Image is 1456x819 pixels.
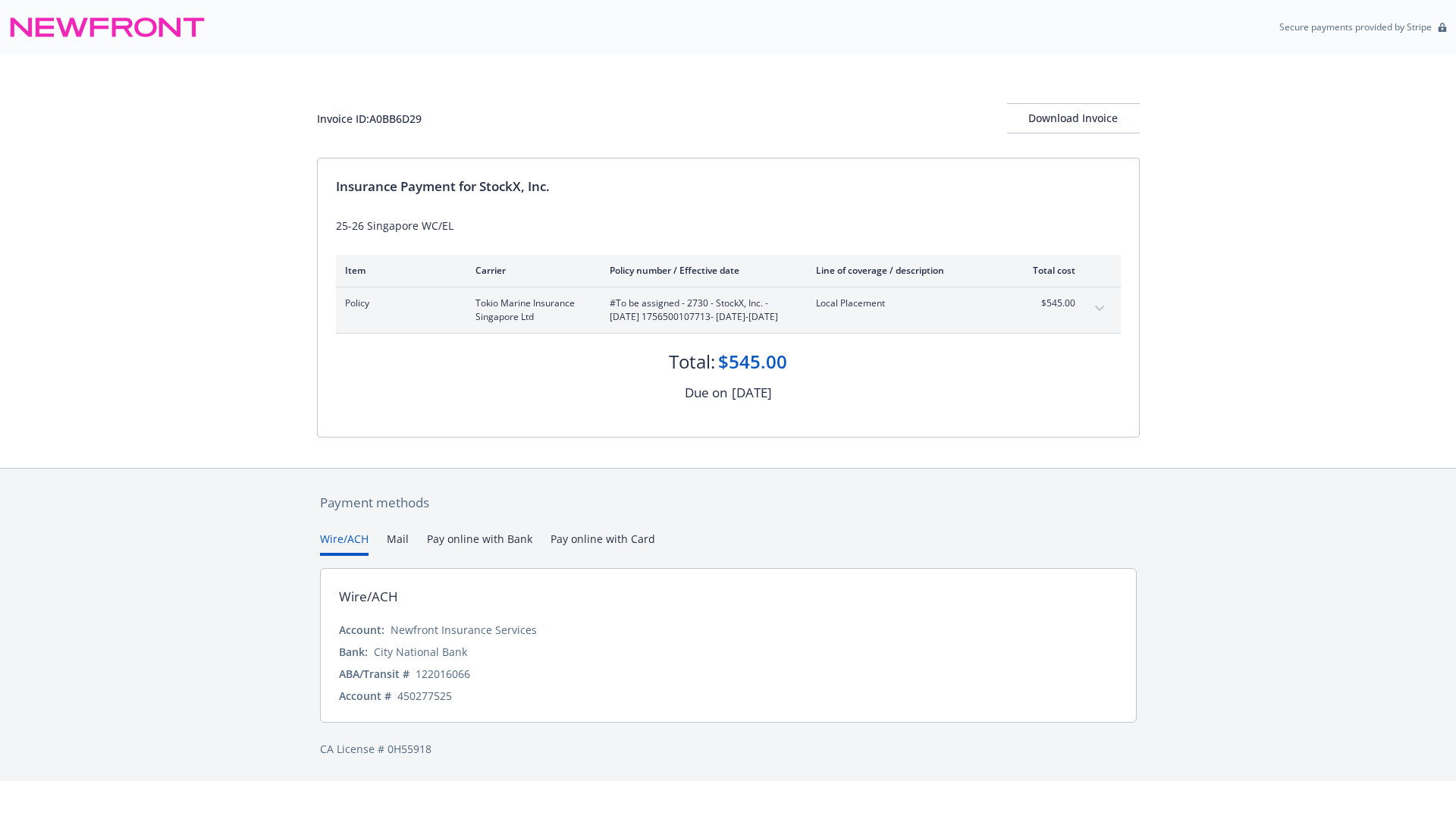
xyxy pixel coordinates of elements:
[1007,103,1140,133] button: Download Invoice
[475,297,585,324] span: Tokio Marine Insurance Singapore Ltd
[610,297,792,324] span: #To be assigned - 2730 - StockX, Inc. - [DATE] 1756500107713 - [DATE]-[DATE]
[816,297,994,310] span: Local Placement
[345,264,451,277] div: Item
[391,622,537,638] div: Newfront Insurance Services
[339,644,368,660] div: Bank:
[1018,297,1075,310] span: $545.00
[374,644,467,660] div: City National Bank
[427,531,532,556] button: Pay online with Bank
[387,531,409,556] button: Mail
[320,493,1137,513] div: Payment methods
[1007,104,1140,133] div: Download Invoice
[610,264,792,277] div: Policy number / Effective date
[339,666,409,682] div: ABA/Transit #
[732,383,772,403] div: [DATE]
[397,688,452,704] div: 450277525
[475,264,585,277] div: Carrier
[718,349,787,375] div: $545.00
[685,383,727,403] div: Due on
[1087,297,1112,321] button: expand content
[336,177,1121,196] div: Insurance Payment for StockX, Inc.
[669,349,715,375] div: Total:
[816,264,994,277] div: Line of coverage / description
[320,531,369,556] button: Wire/ACH
[320,741,1137,757] div: CA License # 0H55918
[339,688,391,704] div: Account #
[339,622,384,638] div: Account:
[339,587,398,607] div: Wire/ACH
[551,531,655,556] button: Pay online with Card
[1279,20,1432,33] p: Secure payments provided by Stripe
[336,218,1121,234] div: 25-26 Singapore WC/EL
[345,297,451,310] span: Policy
[336,287,1121,333] div: PolicyTokio Marine Insurance Singapore Ltd#To be assigned - 2730 - StockX, Inc. - [DATE] 17565001...
[416,666,470,682] div: 122016066
[317,111,422,127] div: Invoice ID: A0BB6D29
[1018,264,1075,277] div: Total cost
